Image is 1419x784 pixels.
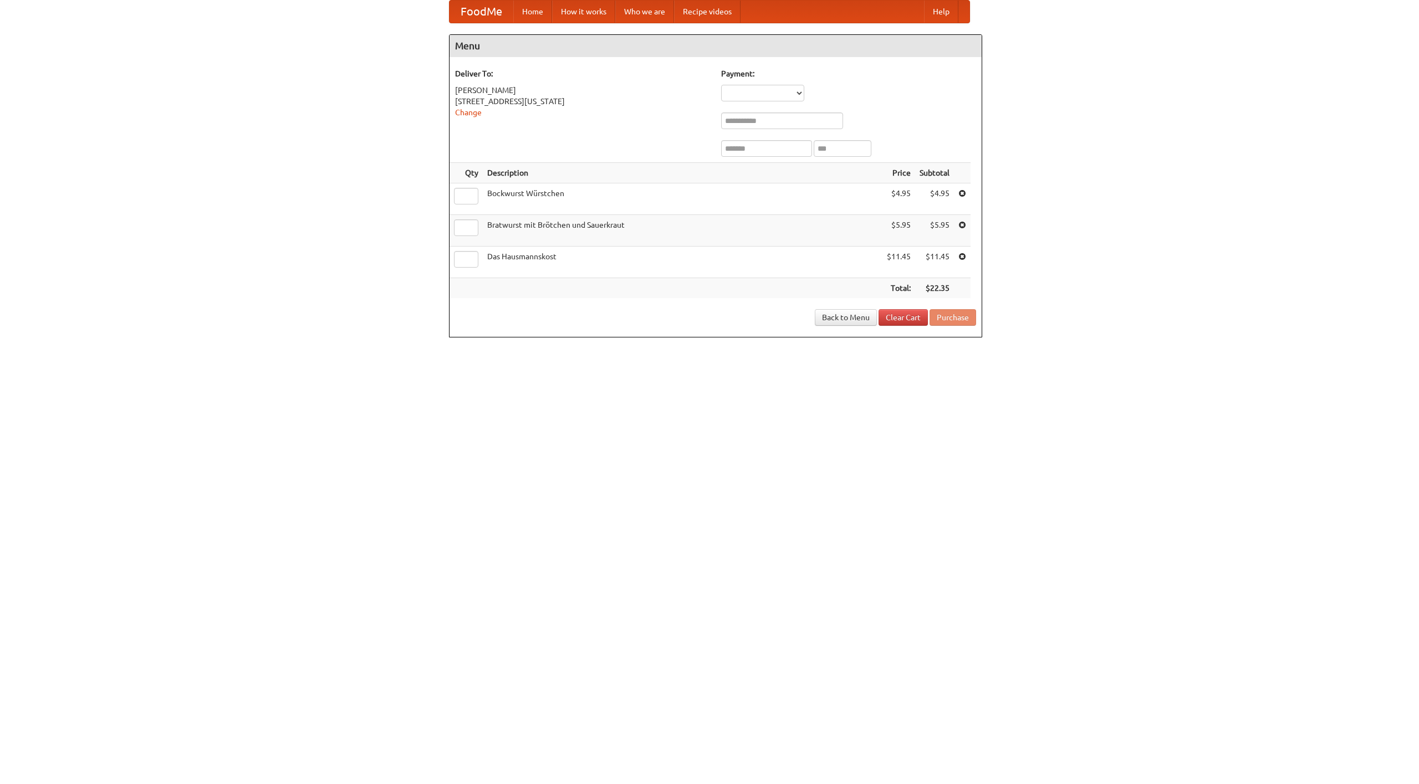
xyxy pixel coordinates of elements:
[924,1,958,23] a: Help
[915,163,954,183] th: Subtotal
[615,1,674,23] a: Who we are
[915,278,954,299] th: $22.35
[882,163,915,183] th: Price
[455,68,710,79] h5: Deliver To:
[930,309,976,326] button: Purchase
[674,1,741,23] a: Recipe videos
[450,1,513,23] a: FoodMe
[915,247,954,278] td: $11.45
[882,247,915,278] td: $11.45
[483,247,882,278] td: Das Hausmannskost
[552,1,615,23] a: How it works
[513,1,552,23] a: Home
[483,183,882,215] td: Bockwurst Würstchen
[483,163,882,183] th: Description
[455,85,710,96] div: [PERSON_NAME]
[721,68,976,79] h5: Payment:
[915,183,954,215] td: $4.95
[455,108,482,117] a: Change
[882,215,915,247] td: $5.95
[450,163,483,183] th: Qty
[815,309,877,326] a: Back to Menu
[882,278,915,299] th: Total:
[879,309,928,326] a: Clear Cart
[882,183,915,215] td: $4.95
[915,215,954,247] td: $5.95
[450,35,982,57] h4: Menu
[455,96,710,107] div: [STREET_ADDRESS][US_STATE]
[483,215,882,247] td: Bratwurst mit Brötchen und Sauerkraut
